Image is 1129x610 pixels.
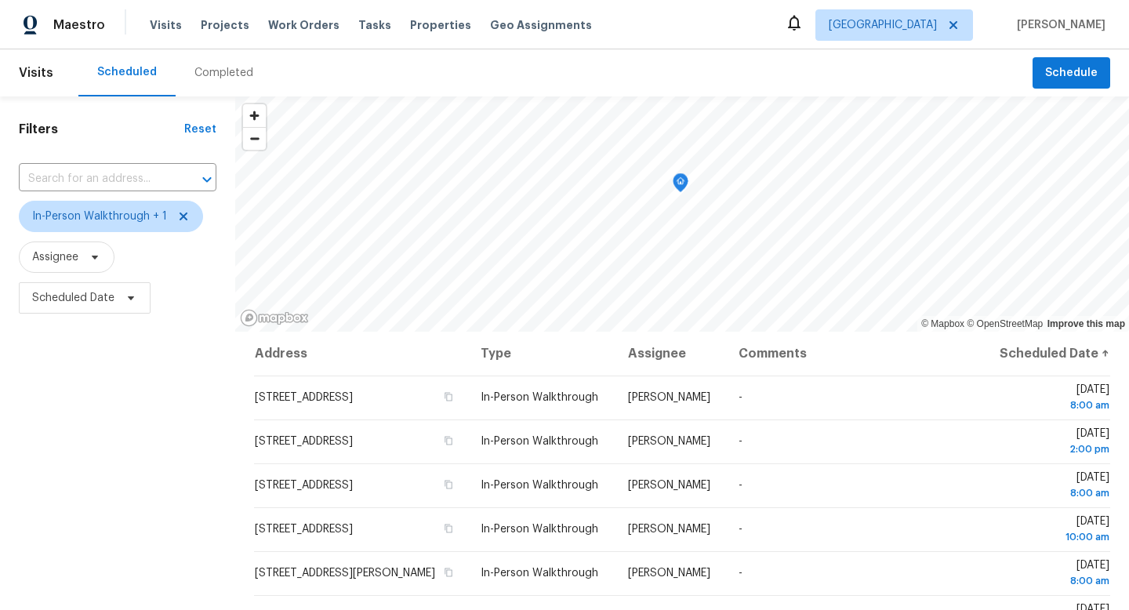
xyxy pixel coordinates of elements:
a: Improve this map [1047,318,1125,329]
div: Scheduled [97,64,157,80]
div: 8:00 am [996,573,1109,589]
div: Reset [184,122,216,137]
button: Copy Address [441,477,456,492]
span: [DATE] [996,428,1109,457]
span: Visits [19,56,53,90]
div: Completed [194,65,253,81]
th: Address [254,332,468,376]
button: Zoom in [243,104,266,127]
span: Properties [410,17,471,33]
span: In-Person Walkthrough [481,568,598,579]
span: [DATE] [996,560,1109,589]
span: - [739,480,742,491]
a: Mapbox homepage [240,309,309,327]
span: Scheduled Date [32,290,114,306]
span: Maestro [53,17,105,33]
canvas: Map [235,96,1129,332]
span: Zoom out [243,128,266,150]
th: Assignee [615,332,726,376]
span: - [739,524,742,535]
th: Comments [726,332,983,376]
span: [PERSON_NAME] [628,392,710,403]
span: In-Person Walkthrough [481,436,598,447]
input: Search for an address... [19,167,172,191]
button: Zoom out [243,127,266,150]
span: [PERSON_NAME] [628,480,710,491]
span: Visits [150,17,182,33]
div: Map marker [673,173,688,198]
span: [PERSON_NAME] [1011,17,1105,33]
span: [STREET_ADDRESS] [255,392,353,403]
span: [PERSON_NAME] [628,524,710,535]
span: [STREET_ADDRESS] [255,436,353,447]
span: [GEOGRAPHIC_DATA] [829,17,937,33]
span: In-Person Walkthrough + 1 [32,209,167,224]
span: - [739,392,742,403]
div: 10:00 am [996,529,1109,545]
span: In-Person Walkthrough [481,392,598,403]
div: 8:00 am [996,398,1109,413]
span: [STREET_ADDRESS] [255,524,353,535]
span: Projects [201,17,249,33]
span: - [739,568,742,579]
button: Open [196,169,218,191]
a: Mapbox [921,318,964,329]
span: [STREET_ADDRESS] [255,480,353,491]
button: Copy Address [441,434,456,448]
span: Schedule [1045,64,1098,83]
span: [DATE] [996,472,1109,501]
span: - [739,436,742,447]
span: In-Person Walkthrough [481,480,598,491]
span: [PERSON_NAME] [628,568,710,579]
button: Copy Address [441,521,456,536]
th: Type [468,332,615,376]
span: Geo Assignments [490,17,592,33]
span: Work Orders [268,17,339,33]
span: [PERSON_NAME] [628,436,710,447]
span: Assignee [32,249,78,265]
div: 2:00 pm [996,441,1109,457]
th: Scheduled Date ↑ [983,332,1110,376]
span: [DATE] [996,516,1109,545]
div: 8:00 am [996,485,1109,501]
h1: Filters [19,122,184,137]
button: Copy Address [441,565,456,579]
span: [STREET_ADDRESS][PERSON_NAME] [255,568,435,579]
span: [DATE] [996,384,1109,413]
a: OpenStreetMap [967,318,1043,329]
button: Schedule [1033,57,1110,89]
button: Copy Address [441,390,456,404]
span: Tasks [358,20,391,31]
span: In-Person Walkthrough [481,524,598,535]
